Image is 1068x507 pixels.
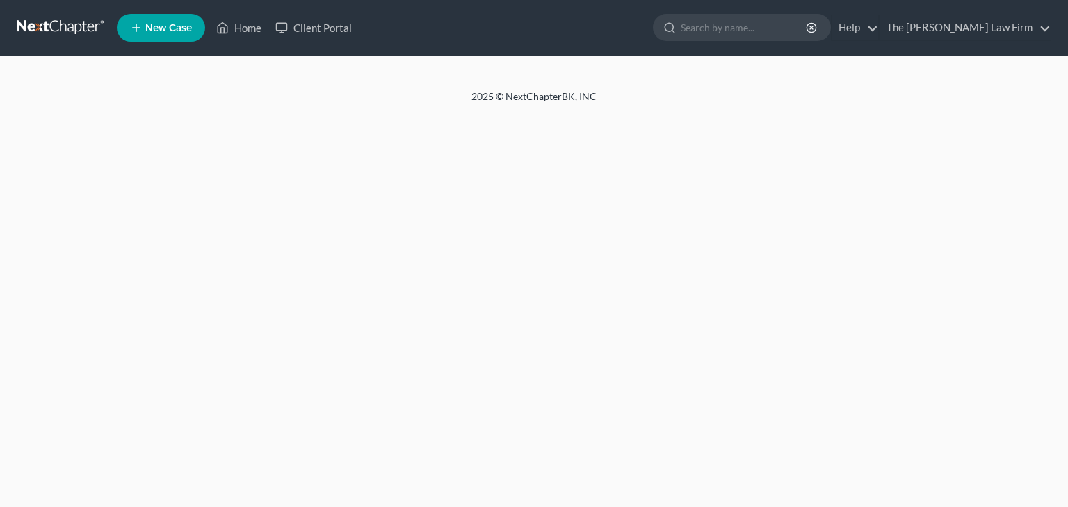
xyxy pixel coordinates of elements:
[145,23,192,33] span: New Case
[832,15,878,40] a: Help
[209,15,268,40] a: Home
[880,15,1051,40] a: The [PERSON_NAME] Law Firm
[138,90,930,115] div: 2025 © NextChapterBK, INC
[268,15,359,40] a: Client Portal
[681,15,808,40] input: Search by name...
